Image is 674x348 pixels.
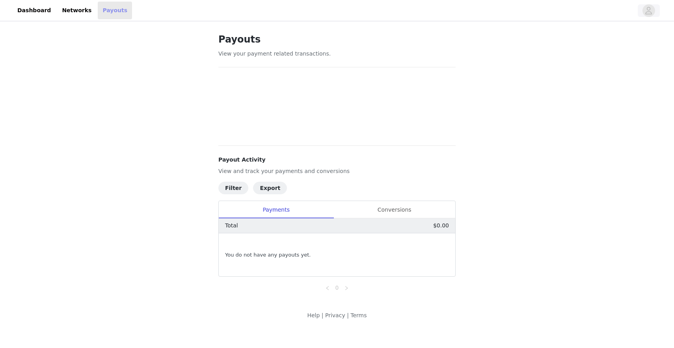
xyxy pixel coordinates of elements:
span: | [322,312,324,318]
p: $0.00 [433,221,449,230]
a: Payouts [98,2,132,19]
h4: Payout Activity [218,156,456,164]
li: Previous Page [323,283,332,292]
div: Payments [219,201,333,219]
div: avatar [645,4,652,17]
li: Next Page [342,283,351,292]
a: Help [307,312,320,318]
a: Dashboard [13,2,56,19]
button: Filter [218,182,248,194]
span: | [347,312,349,318]
button: Export [253,182,287,194]
a: Terms [350,312,367,318]
p: View your payment related transactions. [218,50,456,58]
a: 0 [333,283,341,292]
i: icon: right [344,286,349,290]
h1: Payouts [218,32,456,47]
a: Networks [57,2,96,19]
li: 0 [332,283,342,292]
p: View and track your payments and conversions [218,167,456,175]
p: Total [225,221,238,230]
a: Privacy [325,312,345,318]
span: You do not have any payouts yet. [225,251,311,259]
div: Conversions [333,201,455,219]
i: icon: left [325,286,330,290]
